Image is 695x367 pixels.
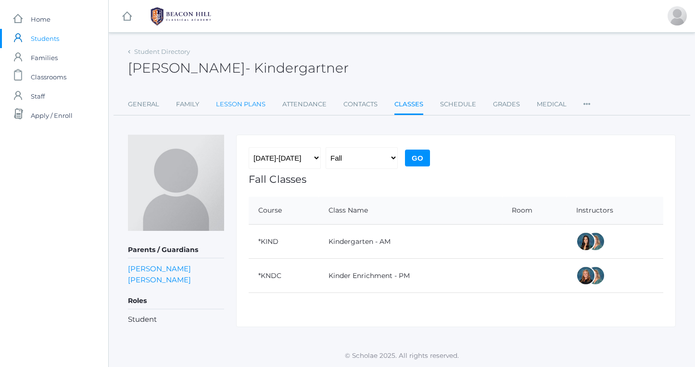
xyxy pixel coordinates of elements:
span: Families [31,48,58,67]
img: BHCALogos-05-308ed15e86a5a0abce9b8dd61676a3503ac9727e845dece92d48e8588c001991.png [145,4,217,28]
td: *KIND [249,225,319,259]
td: *KNDC [249,259,319,293]
th: Course [249,197,319,225]
a: Family [176,95,199,114]
a: Classes [394,95,423,115]
a: General [128,95,159,114]
span: Home [31,10,51,29]
h2: [PERSON_NAME] [128,61,349,76]
a: Attendance [282,95,327,114]
th: Class Name [319,197,503,225]
a: [PERSON_NAME] [128,274,191,285]
div: Maureen Doyle [586,232,605,251]
span: Staff [31,87,45,106]
a: Kinder Enrichment - PM [329,271,410,280]
h5: Parents / Guardians [128,242,224,258]
a: Lesson Plans [216,95,265,114]
div: Jordyn Dewey [576,232,595,251]
span: - Kindergartner [245,60,349,76]
div: Nicole Dean [576,266,595,285]
li: Student [128,314,224,325]
a: Student Directory [134,48,190,55]
span: Classrooms [31,67,66,87]
p: © Scholae 2025. All rights reserved. [109,351,695,360]
div: Abby McCollum [668,6,687,25]
th: Instructors [567,197,663,225]
span: Students [31,29,59,48]
a: Kindergarten - AM [329,237,391,246]
h1: Fall Classes [249,174,663,185]
a: Schedule [440,95,476,114]
a: [PERSON_NAME] [128,263,191,274]
img: Cole McCollum [128,135,224,231]
span: Apply / Enroll [31,106,73,125]
input: Go [405,150,430,166]
div: Maureen Doyle [586,266,605,285]
h5: Roles [128,293,224,309]
a: Medical [537,95,567,114]
a: Grades [493,95,520,114]
th: Room [502,197,567,225]
a: Contacts [343,95,378,114]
